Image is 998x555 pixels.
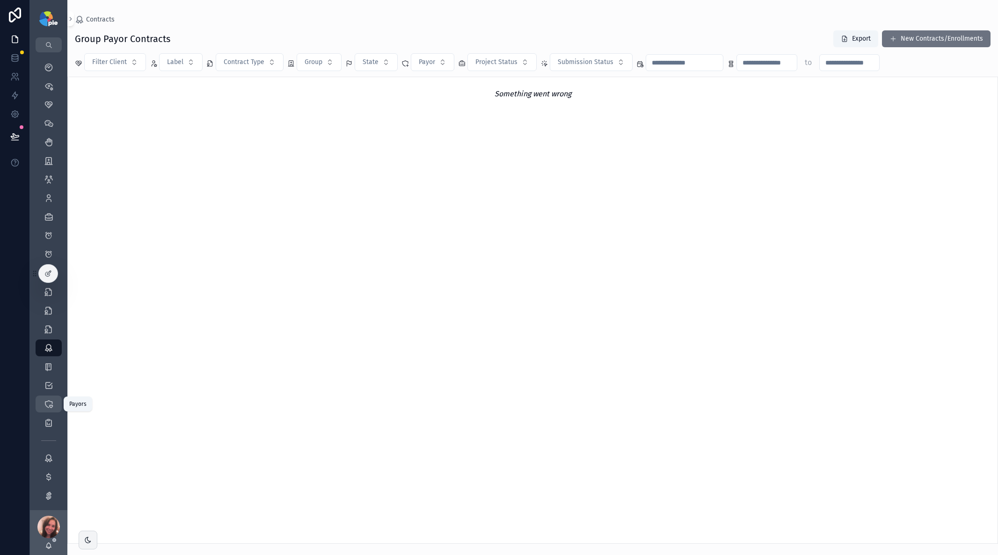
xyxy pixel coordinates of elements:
button: Select Button [550,53,633,71]
span: State [363,58,379,67]
span: Label [167,58,183,67]
button: New Contracts/Enrollments [882,30,991,47]
p: to [805,57,812,68]
button: Select Button [84,53,146,71]
button: Select Button [411,53,454,71]
button: Select Button [355,53,398,71]
a: Contracts [75,15,115,24]
button: Export [833,30,878,47]
h1: Group Payor Contracts [75,32,170,45]
img: App logo [39,11,58,26]
span: Contracts [86,15,115,24]
div: scrollable content [30,52,67,510]
span: Contract Type [224,58,264,67]
span: Group [305,58,322,67]
button: Select Button [159,53,203,71]
span: Project Status [475,58,517,67]
button: Select Button [297,53,342,71]
span: Submission Status [558,58,613,67]
em: Something went wrong [495,88,571,100]
span: Filter Client [92,58,127,67]
button: Select Button [467,53,537,71]
button: Select Button [216,53,284,71]
span: Payor [419,58,435,67]
div: Payors [69,400,87,408]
